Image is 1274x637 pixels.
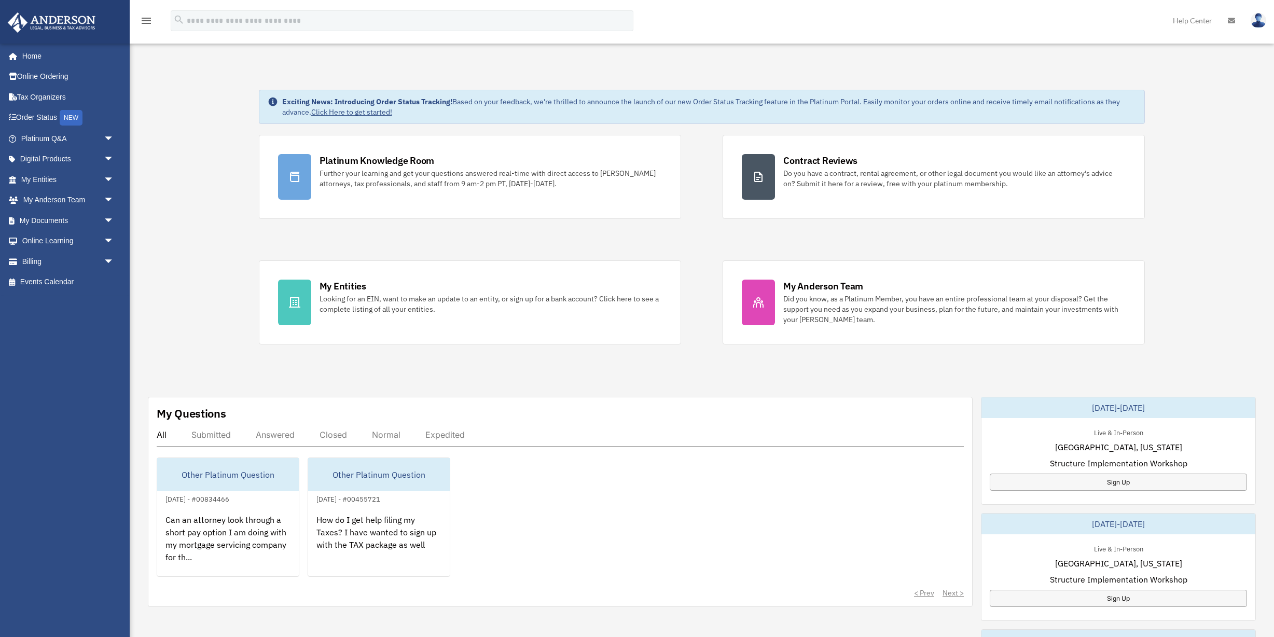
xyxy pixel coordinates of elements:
[7,190,130,211] a: My Anderson Teamarrow_drop_down
[372,430,400,440] div: Normal
[7,87,130,107] a: Tax Organizers
[7,210,130,231] a: My Documentsarrow_drop_down
[157,493,238,504] div: [DATE] - #00834466
[308,505,450,586] div: How do I get help filing my Taxes? I have wanted to sign up with the TAX package as well
[1050,573,1187,586] span: Structure Implementation Workshop
[1055,557,1182,570] span: [GEOGRAPHIC_DATA], [US_STATE]
[1086,426,1152,437] div: Live & In-Person
[157,505,299,586] div: Can an attorney look through a short pay option I am doing with my mortgage servicing company for...
[1086,543,1152,553] div: Live & In-Person
[990,590,1247,607] a: Sign Up
[7,107,130,129] a: Order StatusNEW
[173,14,185,25] i: search
[60,110,82,126] div: NEW
[981,397,1255,418] div: [DATE]-[DATE]
[104,128,124,149] span: arrow_drop_down
[320,154,435,167] div: Platinum Knowledge Room
[104,251,124,272] span: arrow_drop_down
[104,190,124,211] span: arrow_drop_down
[7,128,130,149] a: Platinum Q&Aarrow_drop_down
[157,406,226,421] div: My Questions
[140,18,153,27] a: menu
[1251,13,1266,28] img: User Pic
[1055,441,1182,453] span: [GEOGRAPHIC_DATA], [US_STATE]
[783,280,863,293] div: My Anderson Team
[981,514,1255,534] div: [DATE]-[DATE]
[157,458,299,491] div: Other Platinum Question
[7,251,130,272] a: Billingarrow_drop_down
[7,66,130,87] a: Online Ordering
[783,294,1126,325] div: Did you know, as a Platinum Member, you have an entire professional team at your disposal? Get th...
[783,168,1126,189] div: Do you have a contract, rental agreement, or other legal document you would like an attorney's ad...
[191,430,231,440] div: Submitted
[5,12,99,33] img: Anderson Advisors Platinum Portal
[104,149,124,170] span: arrow_drop_down
[990,474,1247,491] a: Sign Up
[783,154,857,167] div: Contract Reviews
[723,260,1145,344] a: My Anderson Team Did you know, as a Platinum Member, you have an entire professional team at your...
[104,210,124,231] span: arrow_drop_down
[308,458,450,577] a: Other Platinum Question[DATE] - #00455721How do I get help filing my Taxes? I have wanted to sign...
[320,430,347,440] div: Closed
[282,97,452,106] strong: Exciting News: Introducing Order Status Tracking!
[320,168,662,189] div: Further your learning and get your questions answered real-time with direct access to [PERSON_NAM...
[157,430,167,440] div: All
[7,272,130,293] a: Events Calendar
[311,107,392,117] a: Click Here to get started!
[259,135,681,219] a: Platinum Knowledge Room Further your learning and get your questions answered real-time with dire...
[320,294,662,314] div: Looking for an EIN, want to make an update to an entity, or sign up for a bank account? Click her...
[282,96,1137,117] div: Based on your feedback, we're thrilled to announce the launch of our new Order Status Tracking fe...
[140,15,153,27] i: menu
[7,46,124,66] a: Home
[104,231,124,252] span: arrow_drop_down
[425,430,465,440] div: Expedited
[1050,457,1187,469] span: Structure Implementation Workshop
[259,260,681,344] a: My Entities Looking for an EIN, want to make an update to an entity, or sign up for a bank accoun...
[104,169,124,190] span: arrow_drop_down
[256,430,295,440] div: Answered
[308,493,389,504] div: [DATE] - #00455721
[308,458,450,491] div: Other Platinum Question
[7,169,130,190] a: My Entitiesarrow_drop_down
[7,231,130,252] a: Online Learningarrow_drop_down
[157,458,299,577] a: Other Platinum Question[DATE] - #00834466Can an attorney look through a short pay option I am doi...
[320,280,366,293] div: My Entities
[7,149,130,170] a: Digital Productsarrow_drop_down
[723,135,1145,219] a: Contract Reviews Do you have a contract, rental agreement, or other legal document you would like...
